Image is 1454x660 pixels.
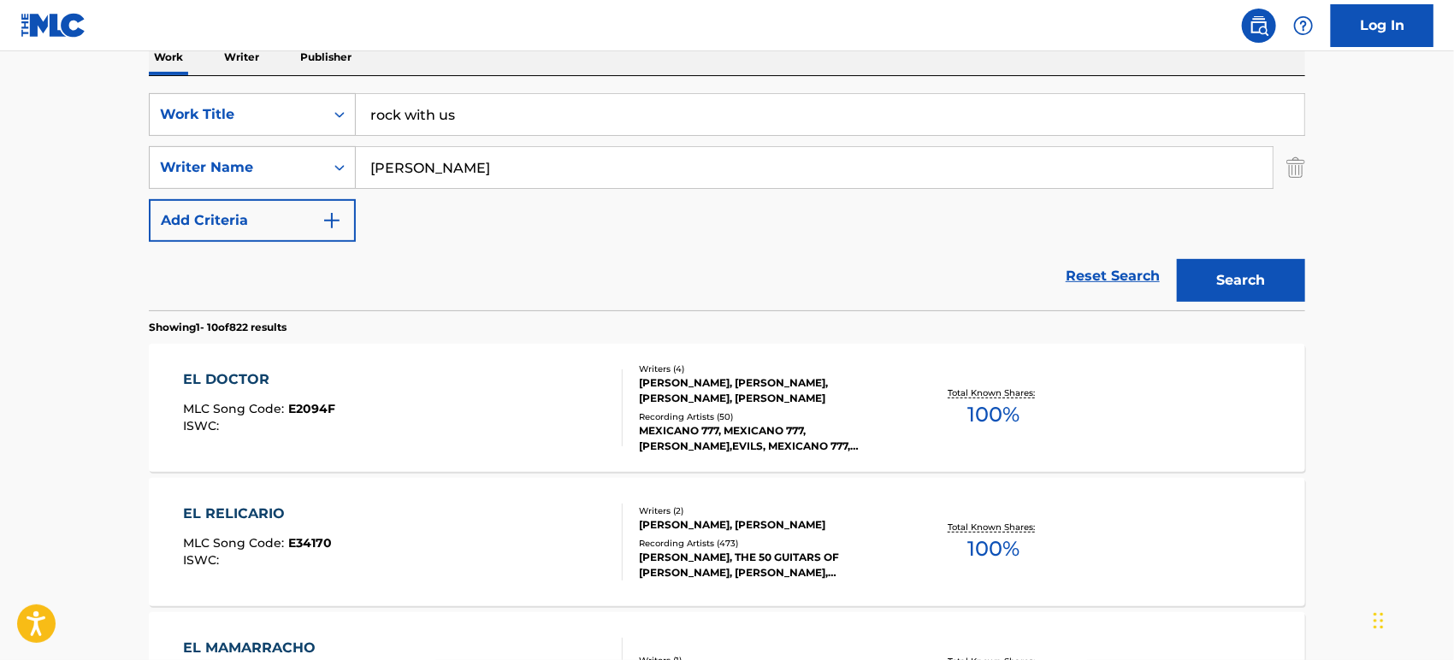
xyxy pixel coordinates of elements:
[149,478,1305,606] a: EL RELICARIOMLC Song Code:E34170ISWC:Writers (2)[PERSON_NAME], [PERSON_NAME]Recording Artists (47...
[322,210,342,231] img: 9d2ae6d4665cec9f34b9.svg
[289,535,333,551] span: E34170
[639,504,897,517] div: Writers ( 2 )
[184,535,289,551] span: MLC Song Code :
[1242,9,1276,43] a: Public Search
[948,521,1039,533] p: Total Known Shares:
[219,39,264,75] p: Writer
[21,13,86,38] img: MLC Logo
[639,375,897,406] div: [PERSON_NAME], [PERSON_NAME], [PERSON_NAME], [PERSON_NAME]
[149,199,356,242] button: Add Criteria
[639,362,897,375] div: Writers ( 4 )
[184,638,334,658] div: EL MAMARRACHO
[1286,146,1305,189] img: Delete Criterion
[1286,9,1321,43] div: Help
[1293,15,1314,36] img: help
[160,157,314,178] div: Writer Name
[184,401,289,416] span: MLC Song Code :
[1374,595,1384,646] div: Drag
[295,39,357,75] p: Publisher
[1331,4,1433,47] a: Log In
[160,104,314,125] div: Work Title
[639,517,897,533] div: [PERSON_NAME], [PERSON_NAME]
[639,537,897,550] div: Recording Artists ( 473 )
[184,504,333,524] div: EL RELICARIO
[639,410,897,423] div: Recording Artists ( 50 )
[1057,257,1168,295] a: Reset Search
[1177,259,1305,302] button: Search
[149,344,1305,472] a: EL DOCTORMLC Song Code:E2094FISWC:Writers (4)[PERSON_NAME], [PERSON_NAME], [PERSON_NAME], [PERSON...
[184,369,336,390] div: EL DOCTOR
[184,418,224,433] span: ISWC :
[1249,15,1269,36] img: search
[967,533,1020,564] span: 100 %
[184,552,224,568] span: ISWC :
[149,93,1305,310] form: Search Form
[149,39,188,75] p: Work
[1368,578,1454,660] iframe: Chat Widget
[639,550,897,580] div: [PERSON_NAME], THE 50 GUITARS OF [PERSON_NAME], [PERSON_NAME], [GEOGRAPHIC_DATA][US_STATE] SYMPHO...
[639,423,897,454] div: MEXICANO 777, MEXICANO 777,[PERSON_NAME],EVILS, MEXICANO 777, [PERSON_NAME], MEXICANO 777 FEAT. T...
[967,399,1020,430] span: 100 %
[149,320,287,335] p: Showing 1 - 10 of 822 results
[289,401,336,416] span: E2094F
[948,386,1039,399] p: Total Known Shares:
